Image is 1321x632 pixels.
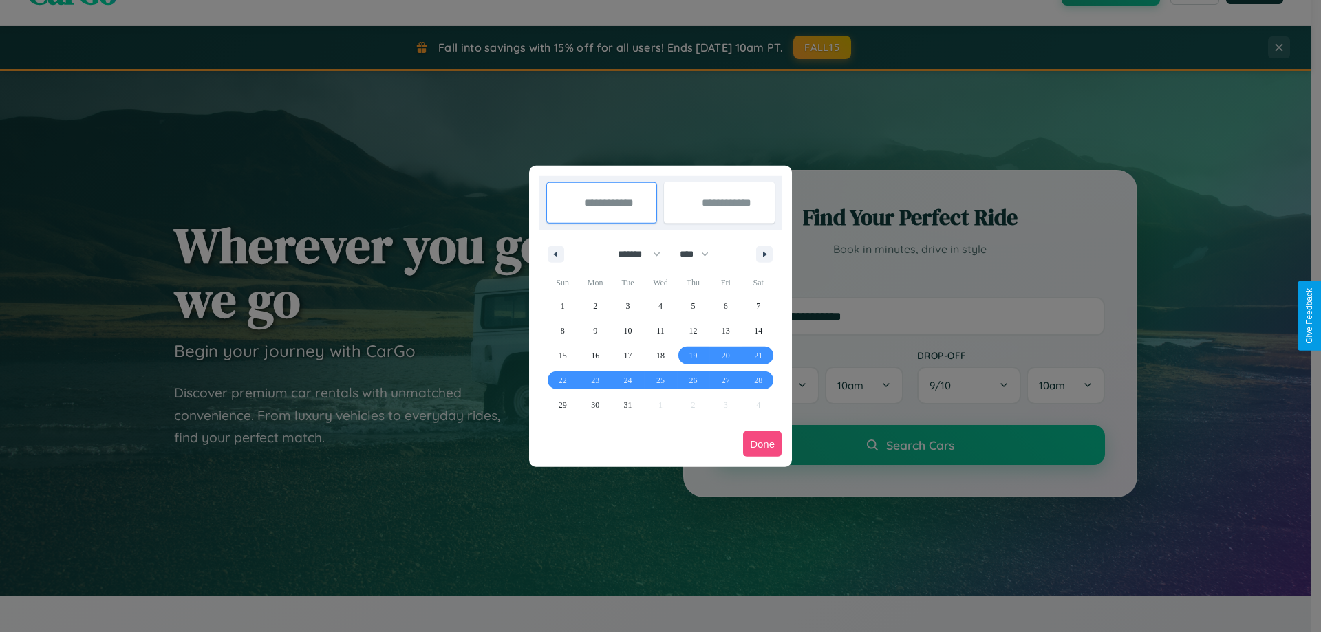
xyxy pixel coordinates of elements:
button: 19 [677,343,709,368]
button: 31 [612,393,644,417]
span: Sun [546,272,579,294]
span: 12 [689,318,697,343]
button: 27 [709,368,742,393]
span: 9 [593,318,597,343]
span: 28 [754,368,762,393]
button: 11 [644,318,676,343]
button: 4 [644,294,676,318]
span: 8 [561,318,565,343]
span: Wed [644,272,676,294]
button: 6 [709,294,742,318]
span: 3 [626,294,630,318]
span: 29 [559,393,567,417]
span: Mon [579,272,611,294]
button: 14 [742,318,775,343]
span: 16 [591,343,599,368]
button: 2 [579,294,611,318]
span: Tue [612,272,644,294]
button: 20 [709,343,742,368]
span: Sat [742,272,775,294]
button: Done [743,431,782,457]
span: 18 [656,343,665,368]
span: 10 [624,318,632,343]
span: 17 [624,343,632,368]
span: 22 [559,368,567,393]
span: 24 [624,368,632,393]
button: 26 [677,368,709,393]
span: 26 [689,368,697,393]
button: 15 [546,343,579,368]
span: 11 [656,318,665,343]
span: 23 [591,368,599,393]
span: Thu [677,272,709,294]
span: 15 [559,343,567,368]
button: 29 [546,393,579,417]
button: 12 [677,318,709,343]
button: 22 [546,368,579,393]
button: 3 [612,294,644,318]
div: Give Feedback [1304,288,1314,344]
span: 25 [656,368,665,393]
span: 21 [754,343,762,368]
button: 17 [612,343,644,368]
button: 10 [612,318,644,343]
span: 6 [724,294,728,318]
span: 31 [624,393,632,417]
button: 21 [742,343,775,368]
button: 1 [546,294,579,318]
span: 14 [754,318,762,343]
span: 30 [591,393,599,417]
button: 5 [677,294,709,318]
button: 28 [742,368,775,393]
button: 13 [709,318,742,343]
span: 4 [658,294,663,318]
span: 19 [689,343,697,368]
span: 5 [691,294,695,318]
span: 1 [561,294,565,318]
button: 25 [644,368,676,393]
button: 8 [546,318,579,343]
button: 30 [579,393,611,417]
button: 9 [579,318,611,343]
button: 7 [742,294,775,318]
span: 27 [722,368,730,393]
button: 16 [579,343,611,368]
span: Fri [709,272,742,294]
button: 18 [644,343,676,368]
button: 24 [612,368,644,393]
span: 20 [722,343,730,368]
span: 2 [593,294,597,318]
button: 23 [579,368,611,393]
span: 7 [756,294,760,318]
span: 13 [722,318,730,343]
